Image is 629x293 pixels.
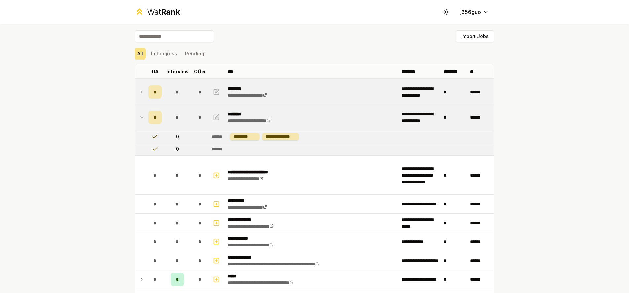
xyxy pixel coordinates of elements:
td: 0 [164,143,191,155]
button: In Progress [148,48,180,60]
td: 0 [164,130,191,143]
span: j356guo [460,8,481,16]
button: j356guo [455,6,494,18]
button: Import Jobs [456,30,494,42]
p: Interview [166,68,189,75]
span: Rank [161,7,180,17]
a: WatRank [135,7,180,17]
p: OA [152,68,159,75]
p: Offer [194,68,206,75]
button: Pending [182,48,207,60]
button: All [135,48,146,60]
div: Wat [147,7,180,17]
